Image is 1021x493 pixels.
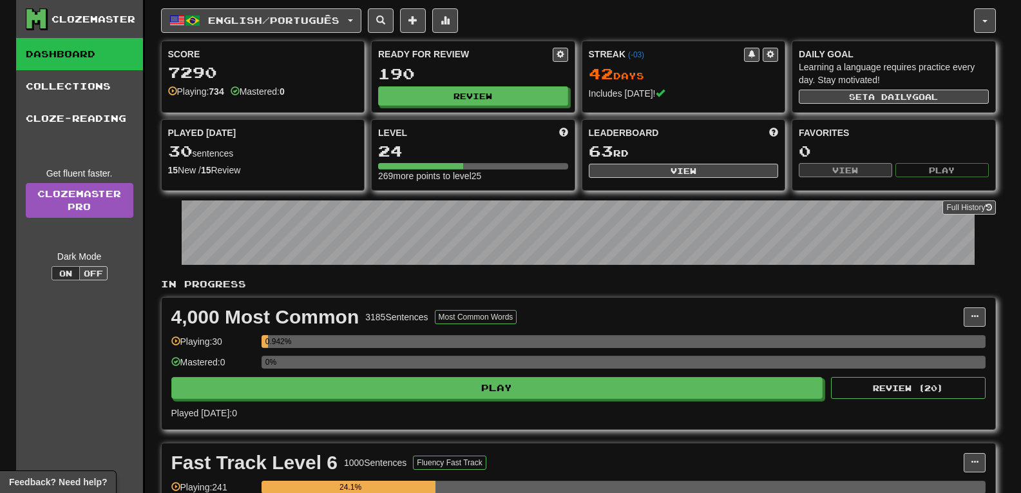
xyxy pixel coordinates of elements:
[799,126,989,139] div: Favorites
[231,85,285,98] div: Mastered:
[171,377,823,399] button: Play
[799,90,989,104] button: Seta dailygoal
[589,64,613,82] span: 42
[280,86,285,97] strong: 0
[589,142,613,160] span: 63
[365,311,428,324] div: 3185 Sentences
[168,165,178,175] strong: 15
[171,335,255,356] div: Playing: 30
[378,48,553,61] div: Ready for Review
[378,126,407,139] span: Level
[168,85,224,98] div: Playing:
[26,250,133,263] div: Dark Mode
[209,86,224,97] strong: 734
[589,126,659,139] span: Leaderboard
[16,102,143,135] a: Cloze-Reading
[168,64,358,81] div: 7290
[16,70,143,102] a: Collections
[52,266,80,280] button: On
[589,66,779,82] div: Day s
[378,86,568,106] button: Review
[799,48,989,61] div: Daily Goal
[52,13,135,26] div: Clozemaster
[799,61,989,86] div: Learning a language requires practice every day. Stay motivated!
[26,183,133,218] a: ClozemasterPro
[171,307,359,327] div: 4,000 Most Common
[171,453,338,472] div: Fast Track Level 6
[589,143,779,160] div: rd
[168,143,358,160] div: sentences
[589,87,779,100] div: Includes [DATE]!
[265,335,268,348] div: 0.942%
[168,48,358,61] div: Score
[378,66,568,82] div: 190
[413,456,486,470] button: Fluency Fast Track
[168,164,358,177] div: New / Review
[26,167,133,180] div: Get fluent faster.
[831,377,986,399] button: Review (20)
[400,8,426,33] button: Add sentence to collection
[171,356,255,377] div: Mastered: 0
[589,48,745,61] div: Streak
[378,169,568,182] div: 269 more points to level 25
[9,476,107,488] span: Open feedback widget
[378,143,568,159] div: 24
[79,266,108,280] button: Off
[942,200,995,215] button: Full History
[208,15,339,26] span: English / Português
[559,126,568,139] span: Score more points to level up
[161,8,361,33] button: English/Português
[435,310,517,324] button: Most Common Words
[868,92,912,101] span: a daily
[161,278,996,291] p: In Progress
[769,126,778,139] span: This week in points, UTC
[799,163,892,177] button: View
[589,164,779,178] button: View
[368,8,394,33] button: Search sentences
[168,142,193,160] span: 30
[168,126,236,139] span: Played [DATE]
[201,165,211,175] strong: 15
[432,8,458,33] button: More stats
[344,456,406,469] div: 1000 Sentences
[799,143,989,159] div: 0
[171,408,237,418] span: Played [DATE]: 0
[16,38,143,70] a: Dashboard
[895,163,989,177] button: Play
[628,50,644,59] a: (-03)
